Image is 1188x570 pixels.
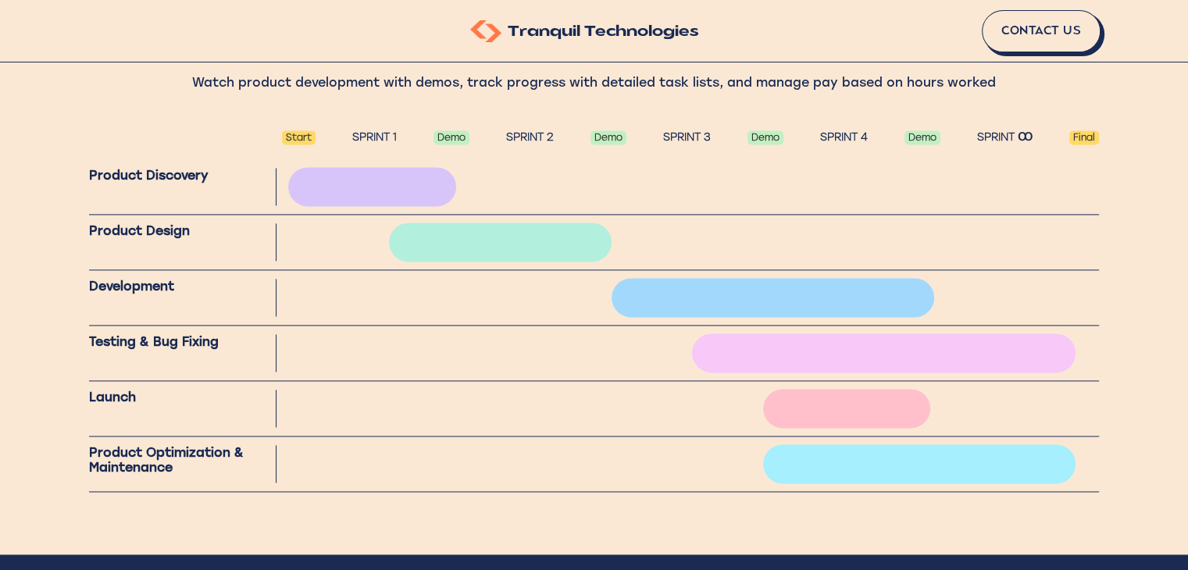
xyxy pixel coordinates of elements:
div: Product Discovery [89,168,276,205]
div: Demo [747,130,783,144]
div: Testing & Bug Fixing [89,334,276,372]
div: SPRINT 2 [498,123,562,151]
div: SPRINT 3 [655,123,719,151]
div: Watch product development with demos, track progress with detailed task lists, and manage pay bas... [190,75,997,90]
div: SPRINT 1 [344,123,405,151]
div: Demo [590,130,626,144]
div: Demo [904,130,940,144]
span: Tranquil Technologies [508,26,699,40]
div: Start [282,130,316,144]
div: Final [1069,130,1099,144]
a: Contact Us [982,10,1101,52]
div: SPRINT 4 [812,123,876,151]
img: Tranquil Technologies Logo [470,20,501,42]
div: Product Optimization & Maintenance [89,445,276,483]
div: Product Design [89,223,276,261]
div: Development [89,279,276,316]
div: Launch [89,390,276,427]
div: SPRINT Ꝏ [969,123,1040,151]
div: Demo [433,130,469,144]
